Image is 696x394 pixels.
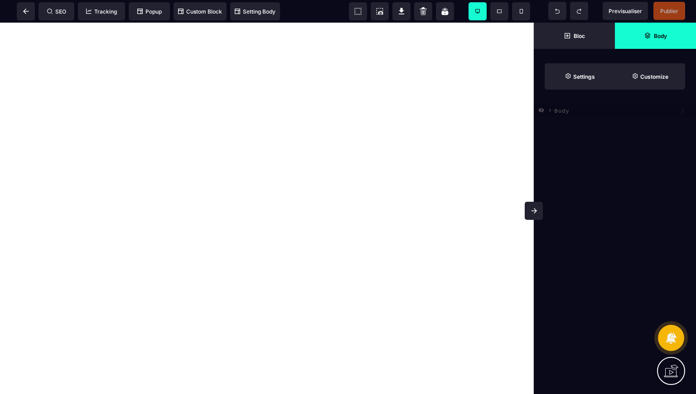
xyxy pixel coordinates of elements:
span: Open Blocks [534,23,615,49]
span: Body [554,105,569,114]
span: Custom Block [178,8,222,15]
strong: Customize [640,73,668,80]
span: Screenshot [371,2,389,20]
span: Preview [603,2,648,20]
strong: Settings [573,73,595,80]
strong: Bloc [574,33,585,39]
div: Body [552,105,691,114]
span: Tracking [86,8,117,15]
span: View components [349,2,367,20]
div: 5 [681,108,684,114]
strong: Body [654,33,667,39]
span: Settings [545,63,615,90]
span: Publier [660,8,678,14]
span: SEO [47,8,66,15]
span: Popup [137,8,162,15]
span: Open Layer Manager [615,23,696,49]
span: Previsualiser [609,8,642,14]
span: Open Style Manager [615,63,685,90]
span: Setting Body [235,8,275,15]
